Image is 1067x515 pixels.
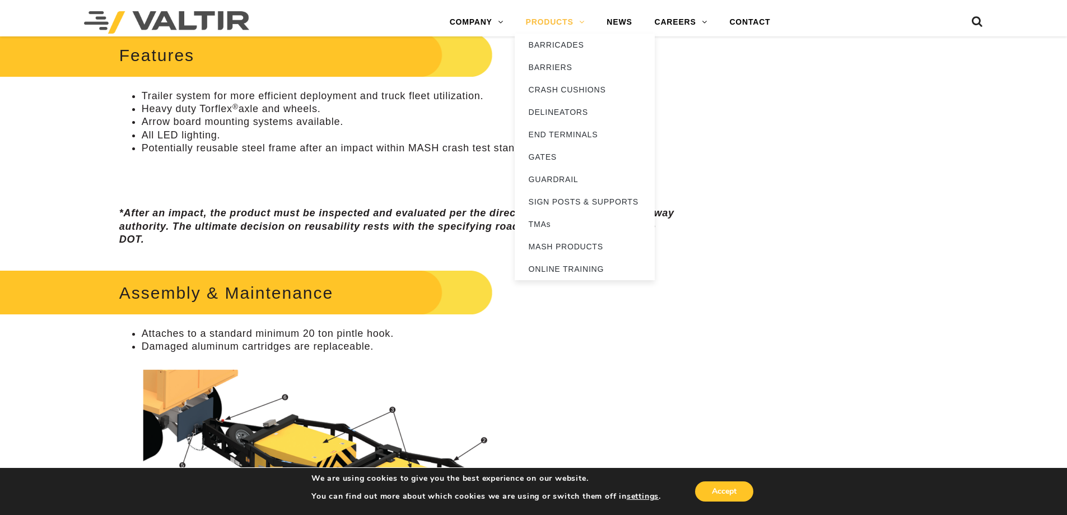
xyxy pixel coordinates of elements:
[84,11,249,34] img: Valtir
[232,103,239,111] sup: ®
[311,491,661,502] p: You can find out more about which cookies we are using or switch them off in .
[695,481,753,502] button: Accept
[515,34,655,56] a: BARRICADES
[515,56,655,78] a: BARRIERS
[142,142,681,155] li: Potentially reusable steel frame after an impact within MASH crash test standards.*
[515,191,655,213] a: SIGN POSTS & SUPPORTS
[595,11,643,34] a: NEWS
[439,11,515,34] a: COMPANY
[119,207,674,245] em: *After an impact, the product must be inspected and evaluated per the direction of the specifying...
[142,103,681,115] li: Heavy duty Torflex axle and wheels.
[515,11,596,34] a: PRODUCTS
[515,78,655,101] a: CRASH CUSHIONS
[515,168,655,191] a: GUARDRAIL
[515,258,655,280] a: ONLINE TRAINING
[515,235,655,258] a: MASH PRODUCTS
[627,491,659,502] button: settings
[515,213,655,235] a: TMAs
[718,11,781,34] a: CONTACT
[142,90,681,103] li: Trailer system for more efficient deployment and truck fleet utilization.
[515,101,655,123] a: DELINEATORS
[142,115,681,128] li: Arrow board mounting systems available.
[142,129,681,142] li: All LED lighting.
[515,123,655,146] a: END TERMINALS
[515,146,655,168] a: GATES
[311,474,661,484] p: We are using cookies to give you the best experience on our website.
[644,11,719,34] a: CAREERS
[142,327,681,340] li: Attaches to a standard minimum 20 ton pintle hook.
[142,340,681,353] li: Damaged aluminum cartridges are replaceable.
